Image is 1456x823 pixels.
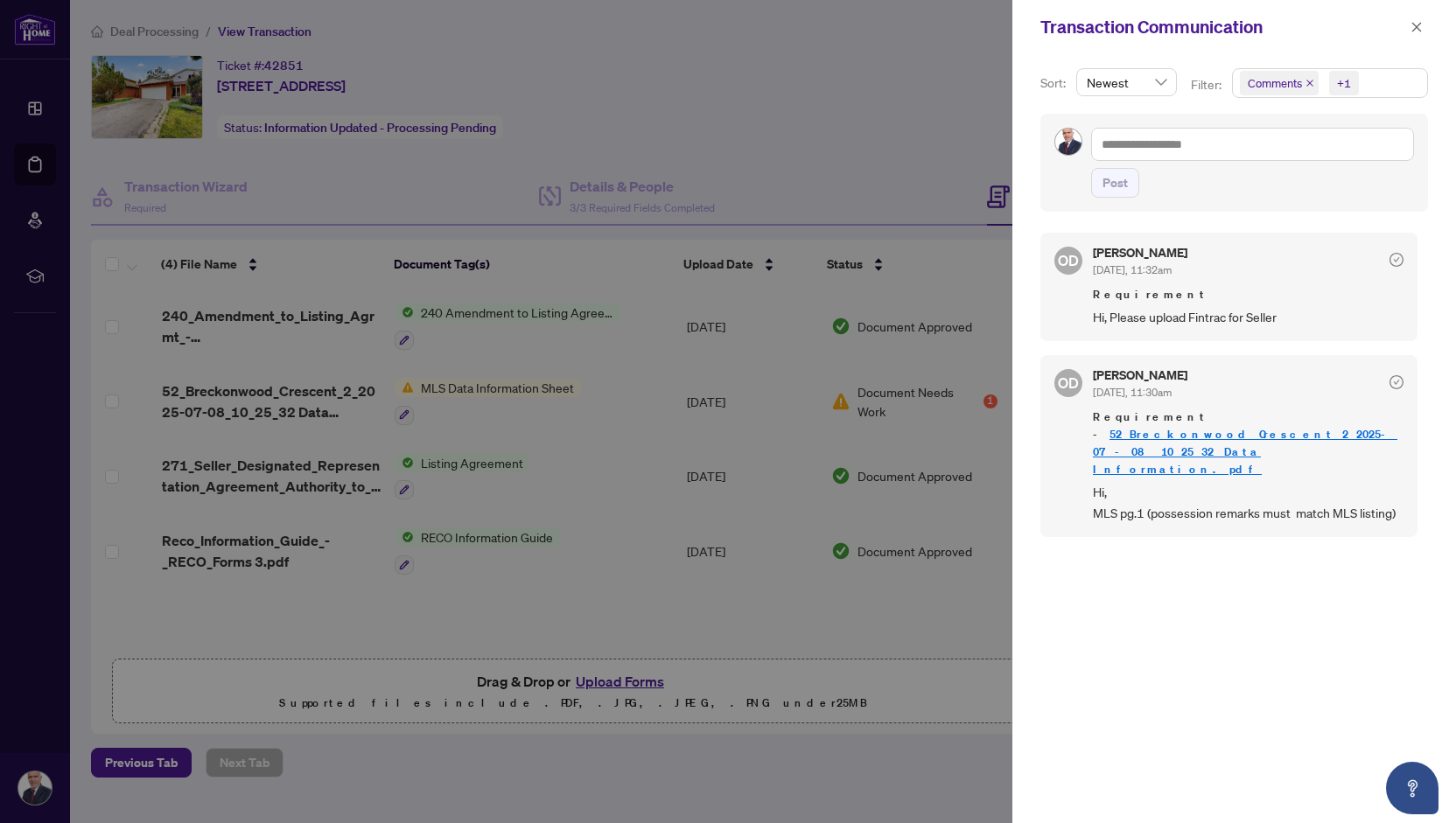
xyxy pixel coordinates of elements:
[1055,129,1081,155] img: Profile Icon
[1093,247,1187,259] h5: [PERSON_NAME]
[1389,253,1403,267] span: check-circle
[1093,369,1187,381] h5: [PERSON_NAME]
[1040,14,1405,40] div: Transaction Communication
[1087,69,1166,95] span: Newest
[1058,372,1079,394] span: OD
[1337,74,1351,92] div: +1
[1389,375,1403,389] span: check-circle
[1093,408,1403,478] span: Requirement -
[1091,168,1139,198] button: Post
[1248,74,1302,92] span: Comments
[1386,762,1438,814] button: Open asap
[1305,79,1314,87] span: close
[1093,482,1403,523] span: Hi, MLS pg.1 (possession remarks must match MLS listing)
[1410,21,1423,33] span: close
[1093,386,1172,399] span: [DATE], 11:30am
[1240,71,1319,95] span: Comments
[1191,75,1224,94] p: Filter:
[1058,249,1079,272] span: OD
[1040,73,1069,93] p: Sort:
[1093,307,1403,327] span: Hi, Please upload Fintrac for Seller
[1093,286,1403,303] span: Requirement
[1093,263,1172,276] span: [DATE], 11:32am
[1093,427,1397,477] a: 52_Breckonwood_Crescent_2_2025-07-08_10_25_32 Data Information.pdf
